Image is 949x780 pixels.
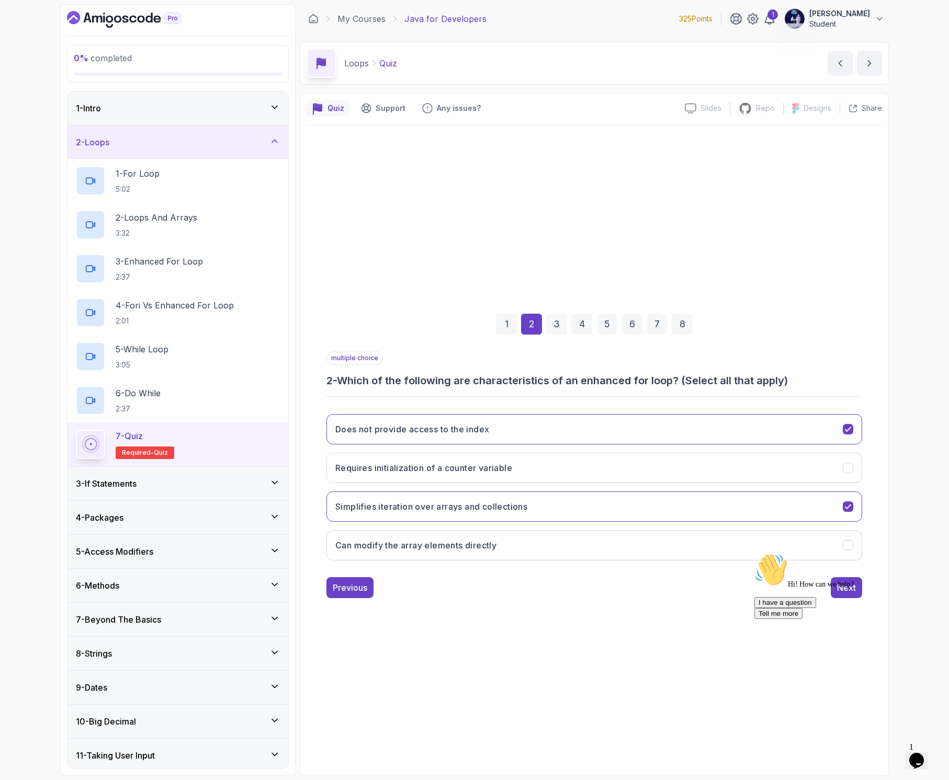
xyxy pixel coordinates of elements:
[76,647,112,660] h3: 8 - Strings
[67,125,288,159] button: 2-Loops
[76,511,123,524] h3: 4 - Packages
[809,8,870,19] p: [PERSON_NAME]
[416,100,487,117] button: Feedback button
[335,539,496,552] h3: Can modify the array elements directly
[785,9,805,29] img: user profile image
[4,4,193,70] div: 👋Hi! How can we help?I have a questionTell me more
[905,738,939,770] iframe: chat widget
[74,53,132,63] span: completed
[67,739,288,772] button: 11-Taking User Input
[116,343,168,355] p: 5 - While Loop
[76,254,280,283] button: 3-Enhanced For Loop2:37
[67,705,288,738] button: 10-Big Decimal
[672,314,693,335] div: 8
[76,298,280,327] button: 4-Fori vs Enhanced For Loop2:01
[67,535,288,568] button: 5-Access Modifiers
[437,103,481,113] p: Any issues?
[828,51,853,76] button: previous content
[379,57,397,70] p: Quiz
[116,167,160,180] p: 1 - For Loop
[4,31,104,39] span: Hi! How can we help?
[344,57,369,70] p: Loops
[67,569,288,602] button: 6-Methods
[76,136,109,148] h3: 2 - Loops
[767,9,778,20] div: 1
[76,681,107,694] h3: 9 - Dates
[67,91,288,125] button: 1-Intro
[326,530,862,560] button: Can modify the array elements directly
[76,102,101,114] h3: 1 - Intro
[76,430,280,459] button: 7-QuizRequired-quiz
[679,14,713,24] p: 325 Points
[4,48,66,59] button: I have a question
[4,4,38,38] img: :wave:
[756,103,775,113] p: Repo
[67,671,288,704] button: 9-Dates
[116,228,197,238] p: 3:32
[546,314,567,335] div: 3
[571,314,592,335] div: 4
[67,501,288,534] button: 4-Packages
[763,13,776,25] a: 1
[76,715,136,728] h3: 10 - Big Decimal
[326,373,862,388] h3: 2 - Which of the following are characteristics of an enhanced for loop? (Select all that apply)
[326,577,374,598] button: Previous
[122,449,154,457] span: Required-
[116,387,161,399] p: 6 - Do While
[701,103,721,113] p: Slides
[76,613,161,626] h3: 7 - Beyond The Basics
[326,414,862,444] button: Does not provide access to the index
[116,430,143,442] p: 7 - Quiz
[67,603,288,636] button: 7-Beyond The Basics
[335,423,489,435] h3: Does not provide access to the index
[76,749,155,762] h3: 11 - Taking User Input
[116,316,234,326] p: 2:01
[335,500,527,513] h3: Simplifies iteration over arrays and collections
[647,314,668,335] div: 7
[857,51,882,76] button: next content
[76,545,153,558] h3: 5 - Access Modifiers
[804,103,831,113] p: Designs
[862,103,882,113] p: Share
[116,184,160,194] p: 5:02
[116,211,197,224] p: 2 - Loops And Arrays
[404,13,487,25] p: Java for Developers
[521,314,542,335] div: 2
[333,581,367,594] div: Previous
[326,453,862,483] button: Requires initialization of a counter variable
[784,8,885,29] button: user profile image[PERSON_NAME]Student
[116,299,234,312] p: 4 - Fori vs Enhanced For Loop
[750,549,939,733] iframe: chat widget
[116,255,203,268] p: 3 - Enhanced For Loop
[67,11,205,28] a: Dashboard
[335,462,512,474] h3: Requires initialization of a counter variable
[337,13,386,25] a: My Courses
[76,210,280,239] button: 2-Loops And Arrays3:32
[76,166,280,196] button: 1-For Loop5:02
[74,53,88,63] span: 0 %
[76,477,137,490] h3: 3 - If Statements
[116,404,161,414] p: 2:37
[67,467,288,500] button: 3-If Statements
[4,59,52,70] button: Tell me more
[496,314,517,335] div: 1
[809,19,870,29] p: Student
[76,342,280,371] button: 5-While Loop3:05
[308,14,319,24] a: Dashboard
[327,103,344,113] p: Quiz
[76,386,280,415] button: 6-Do While2:37
[355,100,412,117] button: Support button
[622,314,642,335] div: 6
[116,272,203,282] p: 2:37
[596,314,617,335] div: 5
[307,100,351,117] button: quiz button
[116,360,168,370] p: 3:05
[840,103,882,113] button: Share
[76,579,119,592] h3: 6 - Methods
[326,351,383,365] p: multiple choice
[376,103,405,113] p: Support
[326,491,862,522] button: Simplifies iteration over arrays and collections
[154,449,168,457] span: quiz
[67,637,288,670] button: 8-Strings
